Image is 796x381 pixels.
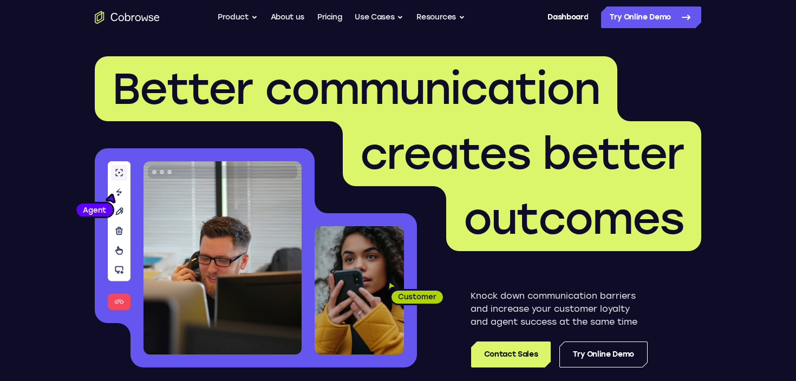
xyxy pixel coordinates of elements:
[471,290,648,329] p: Knock down communication barriers and increase your customer loyalty and agent success at the sam...
[112,63,600,115] span: Better communication
[315,226,404,354] img: A customer holding their phone
[471,341,551,367] a: Contact Sales
[416,6,465,28] button: Resources
[95,11,160,24] a: Go to the home page
[360,128,684,180] span: creates better
[218,6,258,28] button: Product
[547,6,588,28] a: Dashboard
[464,193,684,245] span: outcomes
[317,6,342,28] a: Pricing
[601,6,701,28] a: Try Online Demo
[143,161,302,354] img: A customer support agent talking on the phone
[559,341,648,367] a: Try Online Demo
[271,6,304,28] a: About us
[355,6,403,28] button: Use Cases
